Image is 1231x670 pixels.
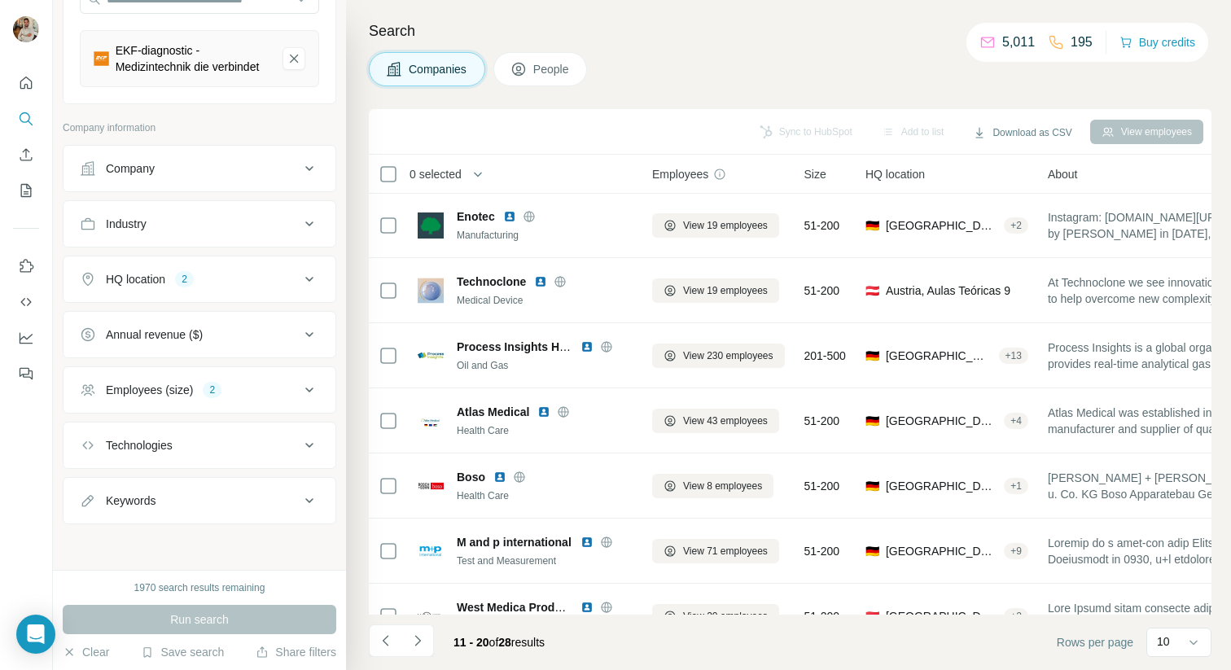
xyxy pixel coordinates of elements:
img: Logo of Process Insights Holdings [418,343,444,369]
button: View 19 employees [652,213,779,238]
img: LinkedIn logo [537,405,550,418]
img: Logo of West Medica Produktions- und Handels- [418,603,444,629]
span: View 230 employees [683,348,773,363]
span: View 8 employees [683,479,762,493]
button: Employees (size)2 [64,370,335,409]
div: + 13 [999,348,1028,363]
span: M and p international [457,536,572,549]
p: Company information [63,120,336,135]
span: 0 selected [410,166,462,182]
span: [GEOGRAPHIC_DATA], [GEOGRAPHIC_DATA] [886,217,997,234]
button: View 19 employees [652,278,779,303]
span: Companies [409,61,468,77]
div: Company [106,160,155,177]
span: Atlas Medical [457,404,529,420]
span: results [453,636,545,649]
span: 🇩🇪 [865,543,879,559]
span: of [489,636,499,649]
span: People [533,61,571,77]
span: Boso [457,469,485,485]
div: Employees (size) [106,382,193,398]
span: West Medica Produktions- und Handels- [457,601,674,614]
button: View 71 employees [652,539,779,563]
button: Navigate to next page [401,624,434,657]
button: View 43 employees [652,409,779,433]
p: 195 [1071,33,1093,52]
div: Technologies [106,437,173,453]
span: 11 - 20 [453,636,489,649]
div: + 2 [1004,609,1028,624]
button: EKF-diagnostic - Medizintechnik die verbindet-remove-button [283,47,305,70]
img: Logo of Atlas Medical [418,408,444,434]
img: LinkedIn logo [534,275,547,288]
span: 🇩🇪 [865,217,879,234]
div: + 1 [1004,479,1028,493]
div: 2 [175,272,194,287]
button: Buy credits [1119,31,1195,54]
div: Annual revenue ($) [106,326,203,343]
span: Austria, Aulas Teóricas 9 [886,282,1010,299]
button: Use Surfe API [13,287,39,317]
button: Use Surfe on LinkedIn [13,252,39,281]
p: 10 [1157,633,1170,650]
div: Medical Device [457,293,633,308]
img: Logo of M and p international [418,538,444,564]
button: Download as CSV [962,120,1083,145]
span: 51-200 [804,478,840,494]
h4: Search [369,20,1211,42]
div: 1970 search results remaining [134,580,265,595]
div: Health Care [457,488,633,503]
span: Technoclone [457,274,526,290]
span: 28 [498,636,511,649]
button: Company [64,149,335,188]
img: Logo of Enotec [418,212,444,239]
div: + 4 [1004,414,1028,428]
span: About [1048,166,1078,182]
button: Feedback [13,359,39,388]
img: EKF-diagnostic - Medizintechnik die verbindet-logo [94,51,109,67]
span: View 19 employees [683,218,768,233]
span: [GEOGRAPHIC_DATA], [GEOGRAPHIC_DATA] [886,608,997,624]
span: View 71 employees [683,544,768,558]
span: View 19 employees [683,283,768,298]
button: Quick start [13,68,39,98]
div: Manufacturing [457,228,633,243]
button: Navigate to previous page [369,624,401,657]
span: 🇩🇪 [865,413,879,429]
span: [GEOGRAPHIC_DATA] [886,348,992,364]
img: LinkedIn logo [580,536,594,549]
span: 🇩🇪 [865,348,879,364]
span: Size [804,166,826,182]
button: Clear [63,644,109,660]
span: View 20 employees [683,609,768,624]
button: Annual revenue ($) [64,315,335,354]
span: 51-200 [804,608,840,624]
button: Dashboard [13,323,39,353]
button: Technologies [64,426,335,465]
span: View 43 employees [683,414,768,428]
span: 51-200 [804,217,840,234]
span: [GEOGRAPHIC_DATA], [GEOGRAPHIC_DATA] [886,543,997,559]
button: View 230 employees [652,344,785,368]
button: Share filters [256,644,336,660]
button: Keywords [64,481,335,520]
div: EKF-diagnostic - Medizintechnik die verbindet [116,42,269,75]
div: Industry [106,216,147,232]
div: HQ location [106,271,165,287]
img: LinkedIn logo [580,340,594,353]
img: Logo of Boso [418,473,444,499]
span: Enotec [457,208,495,225]
div: Open Intercom Messenger [16,615,55,654]
img: LinkedIn logo [503,210,516,223]
button: HQ location2 [64,260,335,299]
img: Logo of Technoclone [418,278,444,304]
span: 🇩🇪 [865,478,879,494]
button: Save search [141,644,224,660]
button: View 8 employees [652,474,773,498]
div: 2 [203,383,221,397]
img: LinkedIn logo [580,601,594,614]
span: 51-200 [804,282,840,299]
button: My lists [13,176,39,205]
span: 51-200 [804,543,840,559]
div: Test and Measurement [457,554,633,568]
